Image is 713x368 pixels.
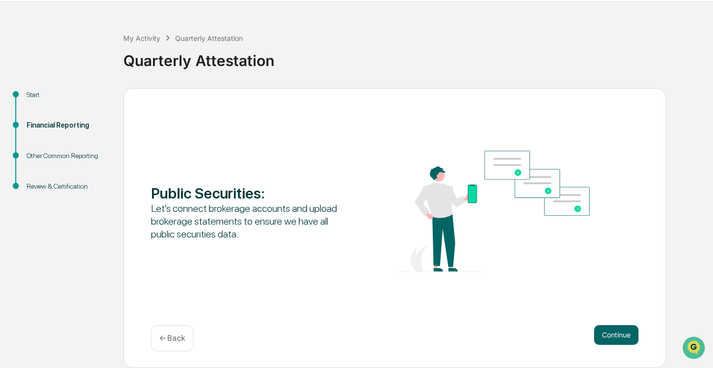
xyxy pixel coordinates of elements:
[27,181,108,192] div: Review & Certification
[10,144,18,152] div: 🔎
[20,124,64,134] span: Preclearance
[10,75,28,93] img: 1746055101610-c473b297-6a78-478c-a979-82029cc54cd1
[6,139,66,157] a: 🔎Data Lookup
[681,335,708,362] iframe: Open customer support
[68,120,126,138] a: 🗄️Attestations
[70,167,119,174] a: Powered byPylon
[151,202,346,240] div: Let's connect brokerage accounts and upload brokerage statements to ensure we have all public sec...
[123,44,708,69] div: Quarterly Attestation
[594,325,638,345] button: Continue
[72,125,79,133] div: 🗄️
[27,120,108,131] div: Financial Reporting
[168,78,180,90] button: Start new chat
[10,125,18,133] div: 🖐️
[34,75,162,85] div: Start new chat
[175,34,243,42] div: Quarterly Attestation
[123,34,160,42] div: My Activity
[10,21,180,36] p: How can we help?
[98,167,119,174] span: Pylon
[395,151,590,272] img: Public Securities
[151,184,346,202] div: Public Securities :
[34,85,125,93] div: We're available if you need us!
[27,90,108,100] div: Start
[6,120,68,138] a: 🖐️Preclearance
[20,143,62,153] span: Data Lookup
[27,151,108,161] div: Other Common Reporting
[81,124,122,134] span: Attestations
[159,334,185,343] p: ← Back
